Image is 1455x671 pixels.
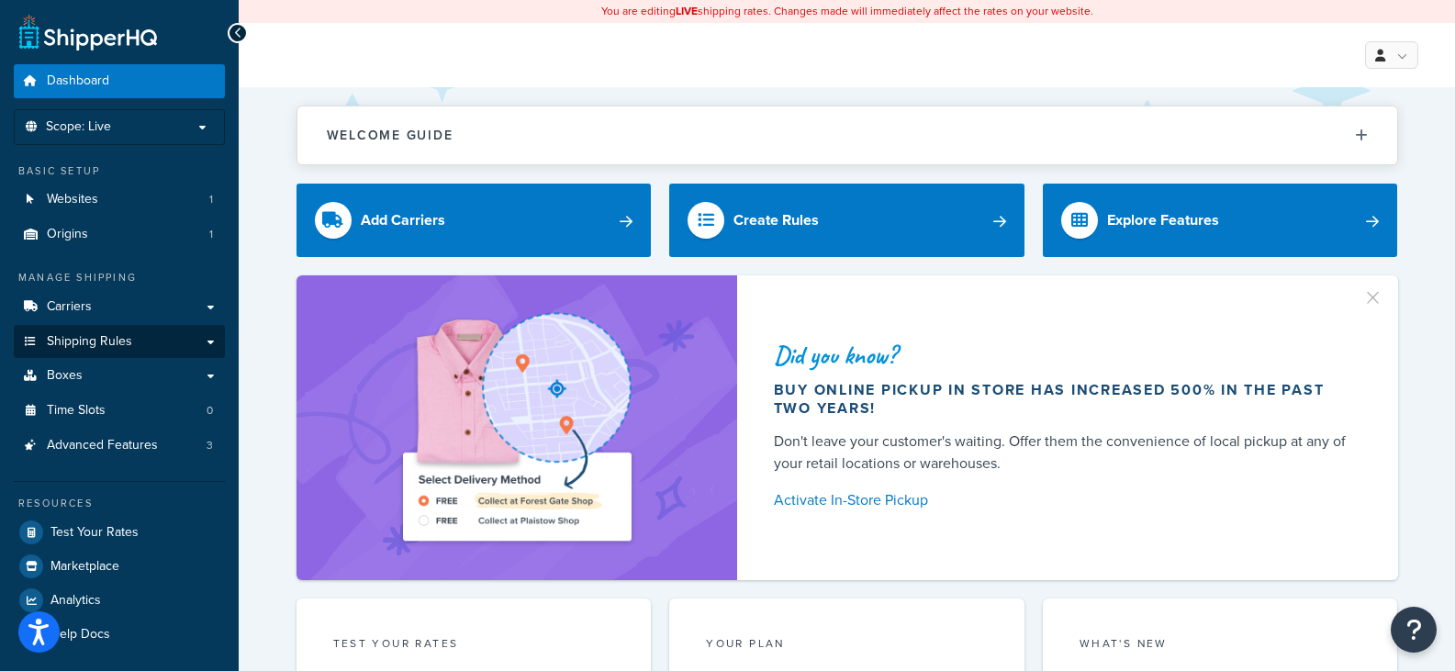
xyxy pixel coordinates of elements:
[47,334,132,350] span: Shipping Rules
[351,303,683,553] img: ad-shirt-map-b0359fc47e01cab431d101c4b569394f6a03f54285957d908178d52f29eb9668.png
[297,106,1397,164] button: Welcome Guide
[14,496,225,511] div: Resources
[774,431,1354,475] div: Don't leave your customer's waiting. Offer them the convenience of local pickup at any of your re...
[47,192,98,207] span: Websites
[47,299,92,315] span: Carriers
[733,207,819,233] div: Create Rules
[361,207,445,233] div: Add Carriers
[676,3,698,19] b: LIVE
[209,192,213,207] span: 1
[14,163,225,179] div: Basic Setup
[706,635,988,656] div: Your Plan
[47,227,88,242] span: Origins
[14,270,225,285] div: Manage Shipping
[14,584,225,617] a: Analytics
[207,438,213,453] span: 3
[14,394,225,428] a: Time Slots0
[47,403,106,419] span: Time Slots
[14,618,225,651] a: Help Docs
[50,627,110,643] span: Help Docs
[1107,207,1219,233] div: Explore Features
[14,183,225,217] a: Websites1
[47,438,158,453] span: Advanced Features
[14,183,225,217] li: Websites
[207,403,213,419] span: 0
[47,73,109,89] span: Dashboard
[14,429,225,463] a: Advanced Features3
[297,184,652,257] a: Add Carriers
[774,342,1354,368] div: Did you know?
[209,227,213,242] span: 1
[774,487,1354,513] a: Activate In-Store Pickup
[669,184,1024,257] a: Create Rules
[50,559,119,575] span: Marketplace
[50,525,139,541] span: Test Your Rates
[14,394,225,428] li: Time Slots
[333,635,615,656] div: Test your rates
[1391,607,1437,653] button: Open Resource Center
[14,290,225,324] a: Carriers
[1080,635,1361,656] div: What's New
[14,218,225,252] li: Origins
[47,368,83,384] span: Boxes
[14,550,225,583] a: Marketplace
[1043,184,1398,257] a: Explore Features
[774,381,1354,418] div: Buy online pickup in store has increased 500% in the past two years!
[14,359,225,393] a: Boxes
[14,64,225,98] a: Dashboard
[14,218,225,252] a: Origins1
[14,429,225,463] li: Advanced Features
[14,516,225,549] a: Test Your Rates
[46,119,111,135] span: Scope: Live
[14,325,225,359] a: Shipping Rules
[50,593,101,609] span: Analytics
[327,129,453,142] h2: Welcome Guide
